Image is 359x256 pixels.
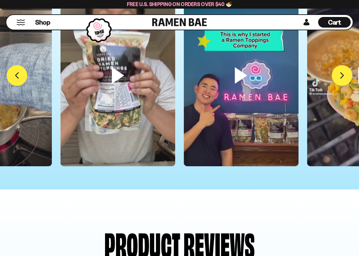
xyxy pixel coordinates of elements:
a: Cart [318,15,351,30]
button: Previous [7,65,27,86]
span: Cart [328,18,341,26]
button: Next [332,65,352,86]
button: Mobile Menu Trigger [16,20,25,25]
a: Shop [35,17,50,28]
span: Shop [35,18,50,27]
span: Free U.S. Shipping on Orders over $40 🍜 [127,1,232,7]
